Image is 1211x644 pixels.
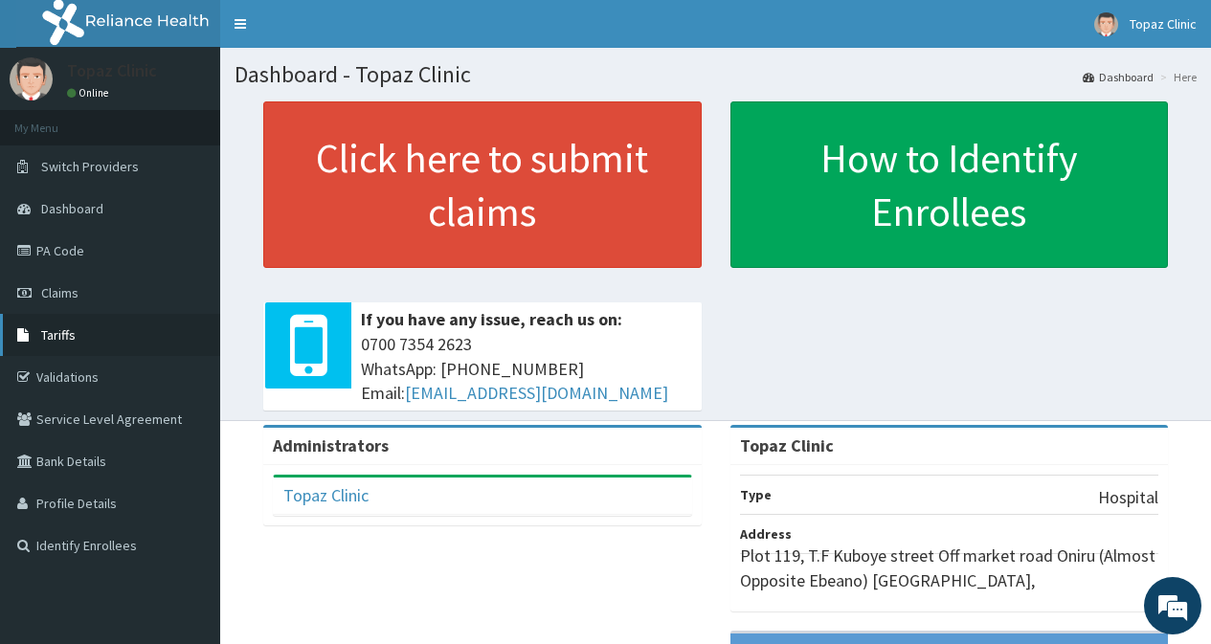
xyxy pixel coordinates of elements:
[740,486,772,503] b: Type
[10,57,53,100] img: User Image
[1098,485,1158,510] p: Hospital
[41,200,103,217] span: Dashboard
[111,197,264,390] span: We're online!
[1155,69,1197,85] li: Here
[740,434,834,456] strong: Topaz Clinic
[273,434,389,456] b: Administrators
[235,62,1197,87] h1: Dashboard - Topaz Clinic
[67,86,113,100] a: Online
[740,544,1159,592] p: Plot 119, T.F Kuboye street Off market road Oniru (Almost Opposite Ebeano) [GEOGRAPHIC_DATA],
[1083,69,1154,85] a: Dashboard
[35,96,78,144] img: d_794563401_company_1708531726252_794563401
[10,435,365,502] textarea: Type your message and hit 'Enter'
[405,382,668,404] a: [EMAIL_ADDRESS][DOMAIN_NAME]
[740,525,792,543] b: Address
[1130,15,1197,33] span: Topaz Clinic
[41,158,139,175] span: Switch Providers
[263,101,702,268] a: Click here to submit claims
[361,308,622,330] b: If you have any issue, reach us on:
[100,107,322,132] div: Chat with us now
[283,484,369,506] a: Topaz Clinic
[730,101,1169,268] a: How to Identify Enrollees
[41,326,76,344] span: Tariffs
[361,332,692,406] span: 0700 7354 2623 WhatsApp: [PHONE_NUMBER] Email:
[41,284,78,301] span: Claims
[1094,12,1118,36] img: User Image
[67,62,157,79] p: Topaz Clinic
[314,10,360,56] div: Minimize live chat window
